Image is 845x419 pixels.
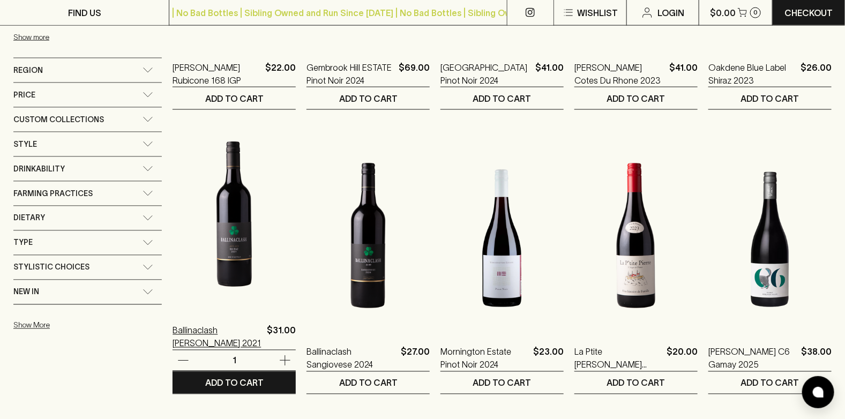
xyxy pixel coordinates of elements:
button: ADD TO CART [440,87,564,109]
button: Show More [13,315,154,336]
img: bubble-icon [813,387,824,398]
div: Farming Practices [13,182,162,206]
p: ADD TO CART [473,377,532,390]
span: Farming Practices [13,187,93,200]
a: Mornington Estate Pinot Noir 2024 [440,346,529,371]
p: $69.00 [399,61,430,87]
span: Style [13,138,37,151]
p: 1 [221,355,247,366]
button: ADD TO CART [173,372,296,394]
p: $22.00 [265,61,296,87]
p: $41.00 [669,61,698,87]
p: ADD TO CART [607,92,665,105]
p: Checkout [784,6,833,19]
p: $31.00 [267,324,296,350]
button: ADD TO CART [708,372,832,394]
a: [PERSON_NAME] Cotes Du Rhone 2023 [574,61,665,87]
p: ADD TO CART [339,92,398,105]
p: ADD TO CART [607,377,665,390]
p: ADD TO CART [473,92,532,105]
a: Oakdene Blue Label Shiraz 2023 [708,61,796,87]
div: Dietary [13,206,162,230]
button: Show more [13,26,154,48]
p: $20.00 [667,346,698,371]
p: $27.00 [401,346,430,371]
div: Price [13,83,162,107]
p: Login [658,6,685,19]
p: Wishlist [577,6,618,19]
p: ADD TO CART [205,377,264,390]
span: Custom Collections [13,113,104,126]
button: ADD TO CART [574,87,698,109]
img: Ballinaclash Sangiovese 2024 [306,142,430,330]
span: Region [13,64,43,77]
div: Stylistic Choices [13,256,162,280]
span: Dietary [13,212,45,225]
div: Style [13,132,162,156]
div: Drinkability [13,157,162,181]
div: Type [13,231,162,255]
a: La Ptite [PERSON_NAME] 2023 [574,346,662,371]
span: Price [13,88,35,102]
p: ADD TO CART [339,377,398,390]
button: ADD TO CART [306,87,430,109]
a: [GEOGRAPHIC_DATA] Pinot Noir 2024 [440,61,531,87]
a: [PERSON_NAME] Rubicone 168 IGP [173,61,261,87]
img: Mornington Estate Pinot Noir 2024 [440,142,564,330]
a: Ballinaclash Sangiovese 2024 [306,346,397,371]
button: ADD TO CART [306,372,430,394]
span: Drinkability [13,162,65,176]
p: $41.00 [535,61,564,87]
button: ADD TO CART [574,372,698,394]
p: FIND US [68,6,101,19]
p: $23.00 [533,346,564,371]
button: ADD TO CART [173,87,296,109]
button: ADD TO CART [708,87,832,109]
p: $38.00 [801,346,832,371]
p: $0.00 [710,6,736,19]
p: ADD TO CART [205,92,264,105]
p: ADD TO CART [741,92,799,105]
img: Coulter C6 Gamay 2025 [708,142,832,330]
span: New In [13,286,39,299]
span: Stylistic Choices [13,261,89,274]
p: ADD TO CART [741,377,799,390]
p: 0 [753,10,758,16]
img: La Ptite Pierre Red Carignan 2023 [574,142,698,330]
p: $26.00 [801,61,832,87]
div: Region [13,58,162,83]
img: Ballinaclash Jack Jack Shiraz 2021 [173,121,296,308]
span: Type [13,236,33,250]
a: Ballinaclash [PERSON_NAME] 2021 [173,324,263,350]
button: ADD TO CART [440,372,564,394]
a: Gembrook Hill ESTATE Pinot Noir 2024 [306,61,394,87]
div: Custom Collections [13,108,162,132]
div: New In [13,280,162,304]
a: [PERSON_NAME] C6 Gamay 2025 [708,346,797,371]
